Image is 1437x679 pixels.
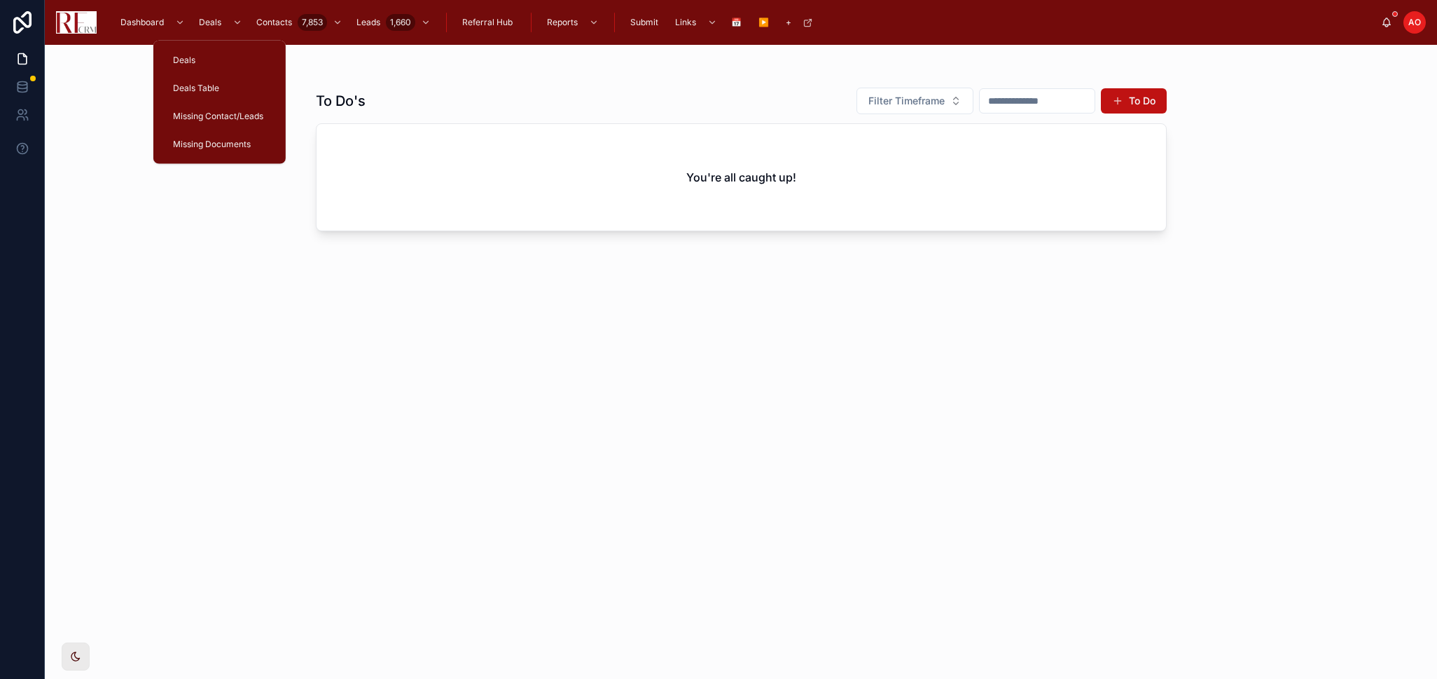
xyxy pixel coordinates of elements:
[455,10,522,35] a: Referral Hub
[462,17,513,28] span: Referral Hub
[173,111,263,122] span: Missing Contact/Leads
[758,17,769,28] span: ▶️
[1408,17,1421,28] span: AO
[868,94,945,108] span: Filter Timeframe
[192,10,249,35] a: Deals
[540,10,606,35] a: Reports
[113,10,192,35] a: Dashboard
[686,169,796,186] h2: You're all caught up!
[786,17,791,28] span: +
[630,17,658,28] span: Submit
[173,139,251,150] span: Missing Documents
[199,17,221,28] span: Deals
[1101,88,1167,114] button: To Do
[675,17,696,28] span: Links
[108,7,1381,38] div: scrollable content
[162,104,277,129] a: Missing Contact/Leads
[162,48,277,73] a: Deals
[751,10,779,35] a: ▶️
[356,17,380,28] span: Leads
[623,10,668,35] a: Submit
[249,10,349,35] a: Contacts7,853
[298,14,327,31] div: 7,853
[173,55,195,66] span: Deals
[120,17,164,28] span: Dashboard
[856,88,973,114] button: Select Button
[779,10,820,35] a: +
[256,17,292,28] span: Contacts
[162,132,277,157] a: Missing Documents
[316,91,366,111] h1: To Do's
[173,83,219,94] span: Deals Table
[349,10,438,35] a: Leads1,660
[386,14,415,31] div: 1,660
[668,10,724,35] a: Links
[56,11,97,34] img: App logo
[724,10,751,35] a: 📅
[731,17,742,28] span: 📅
[162,76,277,101] a: Deals Table
[547,17,578,28] span: Reports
